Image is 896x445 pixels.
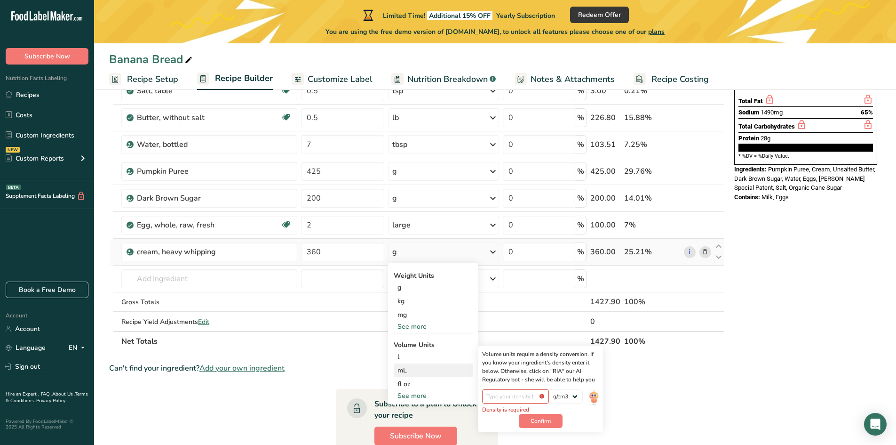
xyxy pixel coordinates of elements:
div: cream, heavy whipping [137,246,254,258]
div: mL [397,365,469,375]
button: Confirm [519,414,563,428]
span: Additional 15% OFF [427,11,492,20]
a: Customize Label [292,69,373,90]
div: 7.25% [624,139,680,150]
a: Recipe Costing [634,69,709,90]
span: Notes & Attachments [531,73,615,86]
div: Limited Time! [361,9,555,21]
span: Recipe Setup [127,73,178,86]
div: 14.01% [624,193,680,204]
div: 29.76% [624,166,680,177]
div: tsp [392,85,403,97]
div: 100% [624,296,680,307]
img: ai-bot.1dcbe71.gif [588,389,599,406]
div: 100.00 [590,219,620,231]
div: See more [394,322,473,332]
div: Salt, table [137,85,254,97]
span: Nutrition Breakdown [407,73,488,86]
div: Volume units require a density conversion. If you know your ingredient's density enter it below. ... [482,350,599,384]
div: Can't find your ingredient? [109,363,725,374]
a: Recipe Builder [197,68,273,90]
span: Total Carbohydrates [738,123,795,130]
input: Add Ingredient [121,269,298,288]
div: Butter, without salt [137,112,254,123]
span: You are using the free demo version of [DOMAIN_NAME], to unlock all features please choose one of... [325,27,665,37]
div: lb [392,112,399,123]
a: FAQ . [41,391,52,397]
a: i [684,246,696,258]
span: Recipe Builder [215,72,273,85]
button: Subscribe Now [6,48,88,65]
div: BETA [6,185,21,190]
div: kg [394,294,473,308]
div: 360.00 [590,246,620,258]
a: Nutrition Breakdown [391,69,496,90]
div: l [397,352,469,362]
a: Recipe Setup [109,69,178,90]
th: Net Totals [119,331,588,351]
div: Pumpkin Puree [137,166,254,177]
span: Ingredients: [734,166,767,173]
div: 3.00 [590,85,620,97]
div: g [392,246,397,258]
div: NEW [6,147,20,153]
a: About Us . [52,391,75,397]
th: 1427.90 [588,331,622,351]
a: Notes & Attachments [515,69,615,90]
span: Pumpkin Puree, Cream, Unsalted Butter, Dark Brown Sugar, Water, Eggs, [PERSON_NAME] Special Paten... [734,166,875,191]
div: Dark Brown Sugar [137,193,254,204]
div: 200.00 [590,193,620,204]
div: 103.51 [590,139,620,150]
div: Weight Units [394,271,473,281]
div: Gross Totals [121,297,298,307]
button: Redeem Offer [570,7,629,23]
div: Powered By FoodLabelMaker © 2025 All Rights Reserved [6,419,88,430]
div: 0 [590,316,620,327]
span: Confirm [531,417,551,425]
div: tbsp [392,139,407,150]
div: 425.00 [590,166,620,177]
span: Protein [738,135,759,142]
a: Hire an Expert . [6,391,39,397]
span: 1490mg [761,109,783,116]
span: Subscribe Now [24,51,70,61]
span: Total Fat [738,97,763,105]
a: Language [6,340,46,356]
span: Milk, Eggs [761,194,789,201]
span: Recipe Costing [651,73,709,86]
input: Type your density here [482,389,549,404]
span: 65% [861,109,873,116]
section: * %DV = %Daily Value. [738,152,873,160]
div: 1427.90 [590,296,620,307]
span: plans [648,27,665,36]
div: Banana Bread [109,51,194,68]
div: 7% [624,219,680,231]
div: Water, bottled [137,139,254,150]
span: 28g [761,135,770,142]
div: 226.80 [590,112,620,123]
div: EN [69,342,88,354]
th: 100% [622,331,682,351]
div: 25.21% [624,246,680,258]
div: Recipe Yield Adjustments [121,317,298,327]
div: Egg, whole, raw, fresh [137,219,254,231]
div: fl oz [397,379,469,389]
div: g [392,193,397,204]
div: Subscribe to a plan to Unlock your recipe [374,398,479,421]
div: g [394,281,473,294]
a: Privacy Policy [36,397,65,404]
a: Terms & Conditions . [6,391,88,404]
div: 0.21% [624,85,680,97]
div: 15.88% [624,112,680,123]
span: Customize Label [308,73,373,86]
div: Custom Reports [6,154,64,163]
span: Edit [198,317,209,326]
span: Contains: [734,194,760,201]
div: g [392,166,397,177]
div: mg [394,308,473,322]
span: Subscribe Now [390,430,442,442]
span: Add your own ingredient [199,363,285,374]
div: large [392,219,411,231]
div: Open Intercom Messenger [864,413,887,436]
a: Book a Free Demo [6,282,88,298]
